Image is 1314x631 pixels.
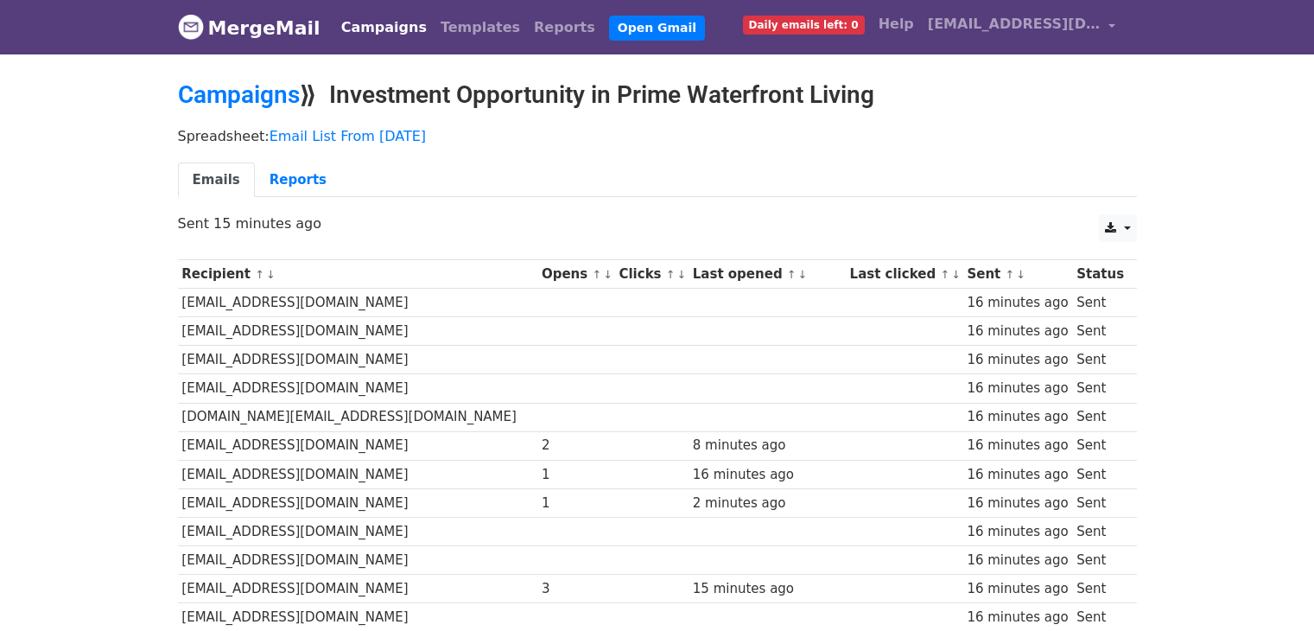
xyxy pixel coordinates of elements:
a: ↓ [798,268,808,281]
a: Email List From [DATE] [270,128,426,144]
p: Spreadsheet: [178,127,1137,145]
a: Emails [178,163,255,198]
td: [DOMAIN_NAME][EMAIL_ADDRESS][DOMAIN_NAME] [178,403,538,431]
div: 16 minutes ago [967,322,1068,341]
td: Sent [1072,431,1127,460]
div: 15 minutes ago [693,579,841,599]
th: Status [1072,260,1127,289]
a: ↑ [592,268,601,281]
a: Campaigns [334,10,434,45]
td: [EMAIL_ADDRESS][DOMAIN_NAME] [178,346,538,374]
td: Sent [1072,517,1127,545]
img: MergeMail logo [178,14,204,40]
td: Sent [1072,289,1127,317]
td: Sent [1072,575,1127,603]
a: ↓ [677,268,687,281]
span: [EMAIL_ADDRESS][DOMAIN_NAME] [928,14,1101,35]
a: ↓ [1016,268,1025,281]
div: 1 [542,465,611,485]
td: Sent [1072,317,1127,346]
a: Daily emails left: 0 [736,7,872,41]
td: [EMAIL_ADDRESS][DOMAIN_NAME] [178,317,538,346]
a: ↓ [603,268,613,281]
div: 16 minutes ago [967,494,1068,513]
div: 1 [542,494,611,513]
a: ↑ [666,268,676,281]
div: 2 minutes ago [693,494,841,513]
td: [EMAIL_ADDRESS][DOMAIN_NAME] [178,431,538,460]
div: 16 minutes ago [967,293,1068,313]
div: 16 minutes ago [967,379,1068,398]
a: ↑ [255,268,264,281]
th: Last opened [689,260,846,289]
div: 16 minutes ago [967,608,1068,628]
td: Sent [1072,546,1127,575]
a: Reports [527,10,602,45]
div: 16 minutes ago [693,465,841,485]
a: Reports [255,163,341,198]
div: 16 minutes ago [967,465,1068,485]
th: Sent [963,260,1073,289]
td: [EMAIL_ADDRESS][DOMAIN_NAME] [178,374,538,403]
td: Sent [1072,403,1127,431]
div: 16 minutes ago [967,436,1068,456]
p: Sent 15 minutes ago [178,214,1137,233]
td: [EMAIL_ADDRESS][DOMAIN_NAME] [178,460,538,488]
div: 16 minutes ago [967,522,1068,542]
div: 16 minutes ago [967,407,1068,427]
a: Templates [434,10,527,45]
div: 2 [542,436,611,456]
a: Campaigns [178,80,300,109]
a: ↓ [951,268,961,281]
td: [EMAIL_ADDRESS][DOMAIN_NAME] [178,575,538,603]
a: Help [872,7,921,41]
div: 8 minutes ago [693,436,841,456]
td: [EMAIL_ADDRESS][DOMAIN_NAME] [178,488,538,517]
td: [EMAIL_ADDRESS][DOMAIN_NAME] [178,289,538,317]
td: Sent [1072,346,1127,374]
td: Sent [1072,460,1127,488]
a: ↓ [266,268,276,281]
td: [EMAIL_ADDRESS][DOMAIN_NAME] [178,517,538,545]
td: Sent [1072,488,1127,517]
div: 16 minutes ago [967,579,1068,599]
th: Last clicked [846,260,963,289]
div: 16 minutes ago [967,551,1068,570]
th: Clicks [615,260,689,289]
a: ↑ [787,268,797,281]
h2: ⟫ Investment Opportunity in Prime Waterfront Living [178,80,1137,110]
span: Daily emails left: 0 [743,16,865,35]
td: [EMAIL_ADDRESS][DOMAIN_NAME] [178,546,538,575]
a: [EMAIL_ADDRESS][DOMAIN_NAME] [921,7,1123,48]
a: Open Gmail [609,16,705,41]
th: Opens [537,260,615,289]
td: Sent [1072,374,1127,403]
div: 3 [542,579,611,599]
a: ↑ [940,268,949,281]
div: 16 minutes ago [967,350,1068,370]
a: MergeMail [178,10,321,46]
th: Recipient [178,260,538,289]
a: ↑ [1005,268,1014,281]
